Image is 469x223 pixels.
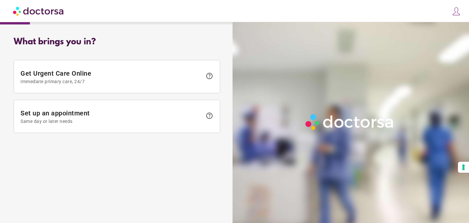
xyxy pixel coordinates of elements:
span: Same day or later needs [21,119,202,124]
span: help [206,72,213,80]
span: Immediate primary care, 24/7 [21,79,202,84]
button: Your consent preferences for tracking technologies [458,162,469,173]
img: Doctorsa.com [13,4,64,18]
img: icons8-customer-100.png [452,7,461,16]
div: What brings you in? [14,37,220,47]
span: Set up an appointment [21,109,202,124]
img: Logo-Doctorsa-trans-White-partial-flat.png [303,111,397,132]
span: help [206,112,213,120]
span: Get Urgent Care Online [21,69,202,84]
